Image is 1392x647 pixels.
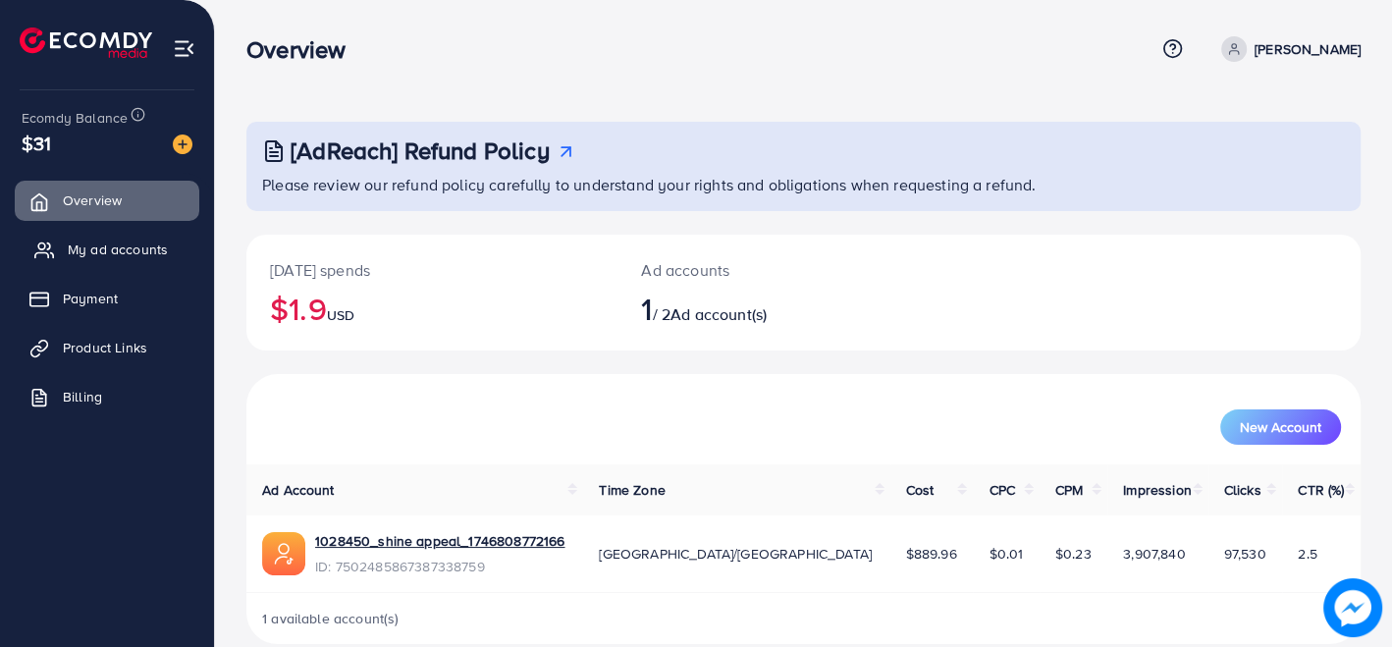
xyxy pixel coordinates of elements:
[315,557,564,576] span: ID: 7502485867387338759
[1240,420,1321,434] span: New Account
[1224,544,1266,564] span: 97,530
[15,230,199,269] a: My ad accounts
[1224,480,1261,500] span: Clicks
[63,190,122,210] span: Overview
[68,240,168,259] span: My ad accounts
[641,258,873,282] p: Ad accounts
[1123,544,1185,564] span: 3,907,840
[641,290,873,327] h2: / 2
[1298,544,1316,564] span: 2.5
[15,279,199,318] a: Payment
[15,328,199,367] a: Product Links
[670,303,767,325] span: Ad account(s)
[1055,480,1083,500] span: CPM
[63,338,147,357] span: Product Links
[270,290,594,327] h2: $1.9
[291,136,550,165] h3: [AdReach] Refund Policy
[989,544,1023,564] span: $0.01
[173,37,195,60] img: menu
[262,532,305,575] img: ic-ads-acc.e4c84228.svg
[1323,578,1382,637] img: image
[63,289,118,308] span: Payment
[262,609,400,628] span: 1 available account(s)
[906,480,935,500] span: Cost
[246,35,361,64] h3: Overview
[270,258,594,282] p: [DATE] spends
[1220,409,1341,445] button: New Account
[15,377,199,416] a: Billing
[1055,544,1092,564] span: $0.23
[315,531,564,551] a: 1028450_shine appeal_1746808772166
[262,480,335,500] span: Ad Account
[599,480,665,500] span: Time Zone
[327,305,354,325] span: USD
[15,181,199,220] a: Overview
[1298,480,1344,500] span: CTR (%)
[22,129,51,157] span: $31
[906,544,957,564] span: $889.96
[641,286,652,331] span: 1
[989,480,1014,500] span: CPC
[22,108,128,128] span: Ecomdy Balance
[262,173,1349,196] p: Please review our refund policy carefully to understand your rights and obligations when requesti...
[1255,37,1361,61] p: [PERSON_NAME]
[1123,480,1192,500] span: Impression
[1213,36,1361,62] a: [PERSON_NAME]
[20,27,152,58] img: logo
[599,544,872,564] span: [GEOGRAPHIC_DATA]/[GEOGRAPHIC_DATA]
[173,135,192,154] img: image
[63,387,102,406] span: Billing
